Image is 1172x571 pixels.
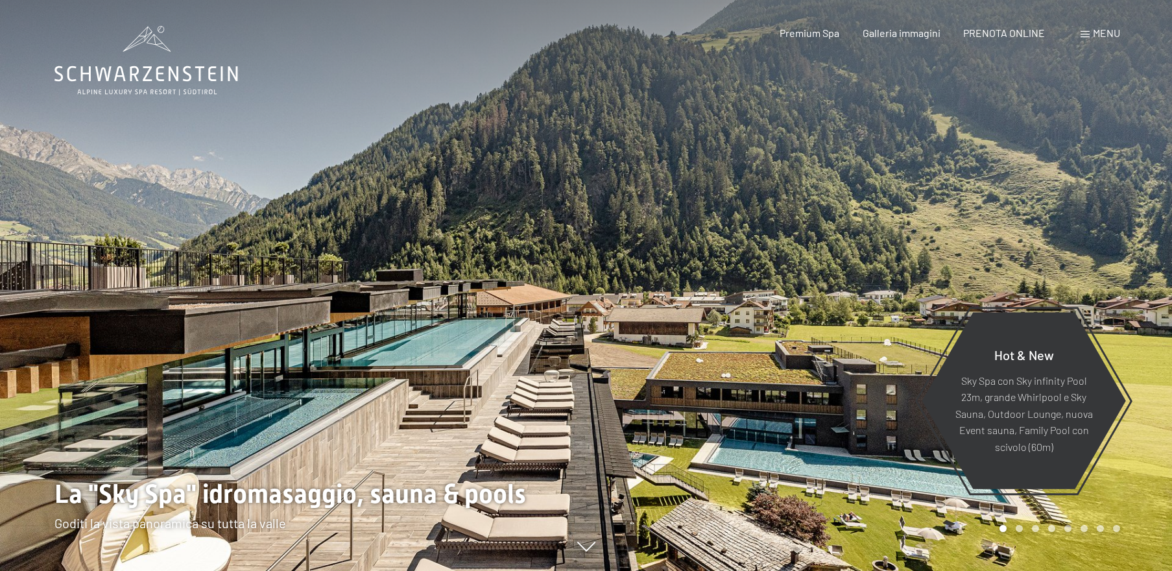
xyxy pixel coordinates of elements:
div: Carousel Page 3 [1032,525,1039,532]
span: Hot & New [994,346,1054,362]
div: Carousel Page 4 [1048,525,1055,532]
p: Sky Spa con Sky infinity Pool 23m, grande Whirlpool e Sky Sauna, Outdoor Lounge, nuova Event saun... [953,372,1094,455]
div: Carousel Page 7 [1097,525,1104,532]
a: Hot & New Sky Spa con Sky infinity Pool 23m, grande Whirlpool e Sky Sauna, Outdoor Lounge, nuova ... [921,311,1127,490]
div: Carousel Page 8 [1113,525,1120,532]
div: Carousel Page 6 [1081,525,1088,532]
div: Carousel Page 1 (Current Slide) [999,525,1007,532]
a: PRENOTA ONLINE [963,27,1045,39]
a: Premium Spa [780,27,839,39]
span: Menu [1093,27,1120,39]
div: Carousel Pagination [995,525,1120,532]
a: Galleria immagini [863,27,940,39]
div: Carousel Page 2 [1016,525,1023,532]
div: Carousel Page 5 [1064,525,1071,532]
